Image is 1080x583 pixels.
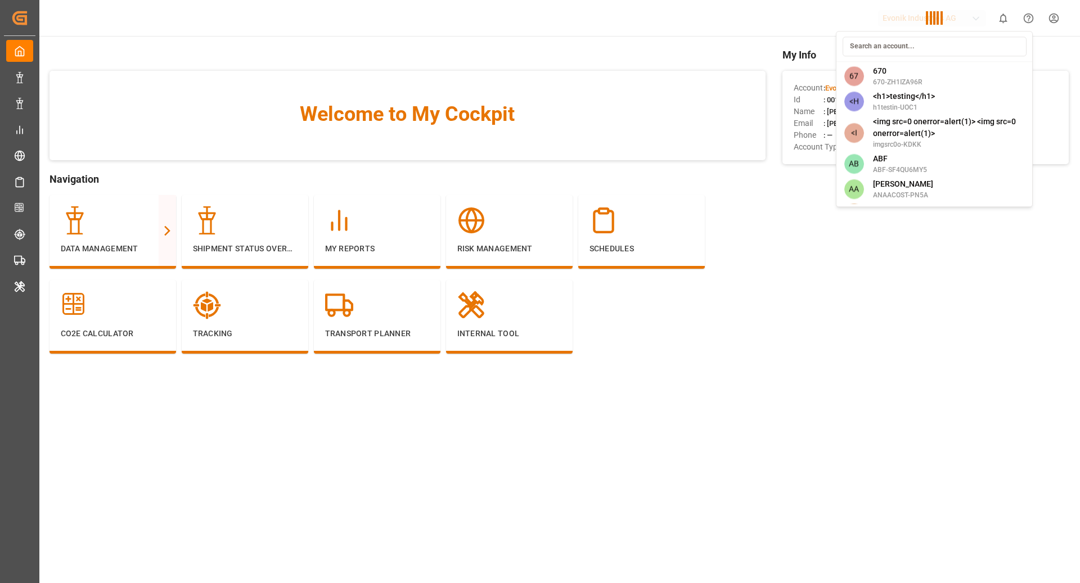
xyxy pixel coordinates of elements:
[991,6,1016,31] button: show 0 new notifications
[825,84,892,92] span: Evonik Industries AG
[61,243,165,255] p: Data Management
[823,131,832,139] span: : —
[457,328,561,340] p: Internal Tool
[794,82,823,94] span: Account
[193,243,297,255] p: Shipment Status Overview
[193,328,297,340] p: Tracking
[325,328,429,340] p: Transport Planner
[589,243,694,255] p: Schedules
[72,99,743,129] span: Welcome to My Cockpit
[61,328,165,340] p: CO2e Calculator
[457,243,561,255] p: Risk Management
[794,129,823,141] span: Phone
[794,117,823,129] span: Email
[823,107,883,116] span: : [PERSON_NAME]
[325,243,429,255] p: My Reports
[823,119,1000,128] span: : [PERSON_NAME][EMAIL_ADDRESS][DOMAIN_NAME]
[794,141,841,153] span: Account Type
[794,106,823,117] span: Name
[782,47,1069,62] span: My Info
[823,96,898,104] span: : 0011t000013eqN2AAI
[843,37,1027,56] input: Search an account...
[49,171,766,187] span: Navigation
[823,84,892,92] span: :
[1016,6,1041,31] button: Help Center
[794,94,823,106] span: Id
